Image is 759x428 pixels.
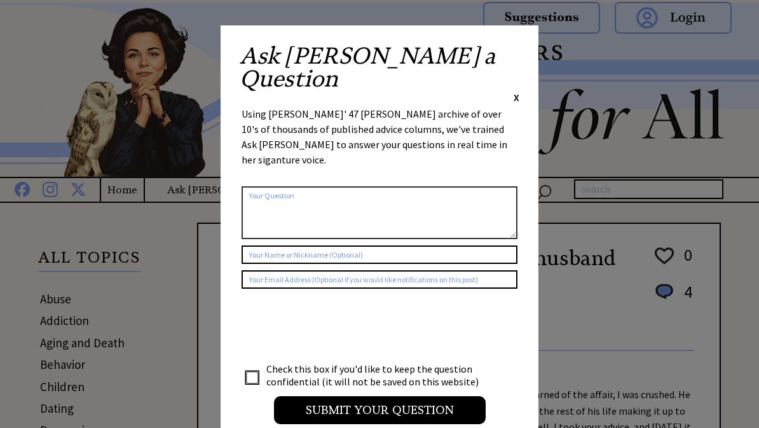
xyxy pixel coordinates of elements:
[240,45,519,90] h2: Ask [PERSON_NAME] a Question
[242,245,517,264] input: Your Name or Nickname (Optional)
[514,91,519,104] span: X
[242,270,517,289] input: Your Email Address (Optional if you would like notifications on this post)
[274,396,486,424] input: Submit your Question
[242,301,435,351] iframe: reCAPTCHA
[242,106,517,180] div: Using [PERSON_NAME]' 47 [PERSON_NAME] archive of over 10's of thousands of published advice colum...
[266,362,491,389] td: Check this box if you'd like to keep the question confidential (it will not be saved on this webs...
